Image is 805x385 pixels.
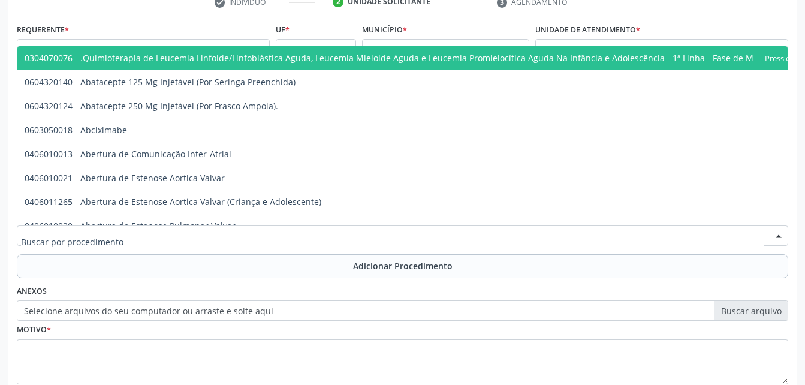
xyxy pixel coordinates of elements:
span: 0406011265 - Abertura de Estenose Aortica Valvar (Criança e Adolescente) [25,196,321,207]
span: 0604320140 - Abatacepte 125 Mg Injetável (Por Seringa Preenchida) [25,76,296,88]
label: Unidade de atendimento [535,20,640,39]
label: Anexos [17,282,47,301]
span: 0406010030 - Abertura de Estenose Pulmonar Valvar [25,220,236,231]
span: 0406010021 - Abertura de Estenose Aortica Valvar [25,172,225,184]
span: Profissional de Saúde [21,43,245,55]
label: Município [362,20,407,39]
label: UF [276,20,290,39]
span: AL [280,43,331,55]
span: [PERSON_NAME] [366,43,504,55]
span: 0603050018 - Abciximabe [25,124,127,136]
span: 0406010013 - Abertura de Comunicação Inter-Atrial [25,148,231,160]
button: Adicionar Procedimento [17,254,788,278]
span: 0304070076 - .Quimioterapia de Leucemia Linfoide/Linfoblástica Aguda, Leucemia Mieloide Aguda e L... [25,52,796,64]
span: 0604320124 - Abatacepte 250 Mg Injetável (Por Frasco Ampola). [25,100,278,112]
input: Buscar por procedimento [21,230,764,254]
label: Motivo [17,321,51,339]
label: Requerente [17,20,69,39]
span: Unidade de Saude da Familia [GEOGRAPHIC_DATA] [539,43,764,55]
span: Adicionar Procedimento [353,260,453,272]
